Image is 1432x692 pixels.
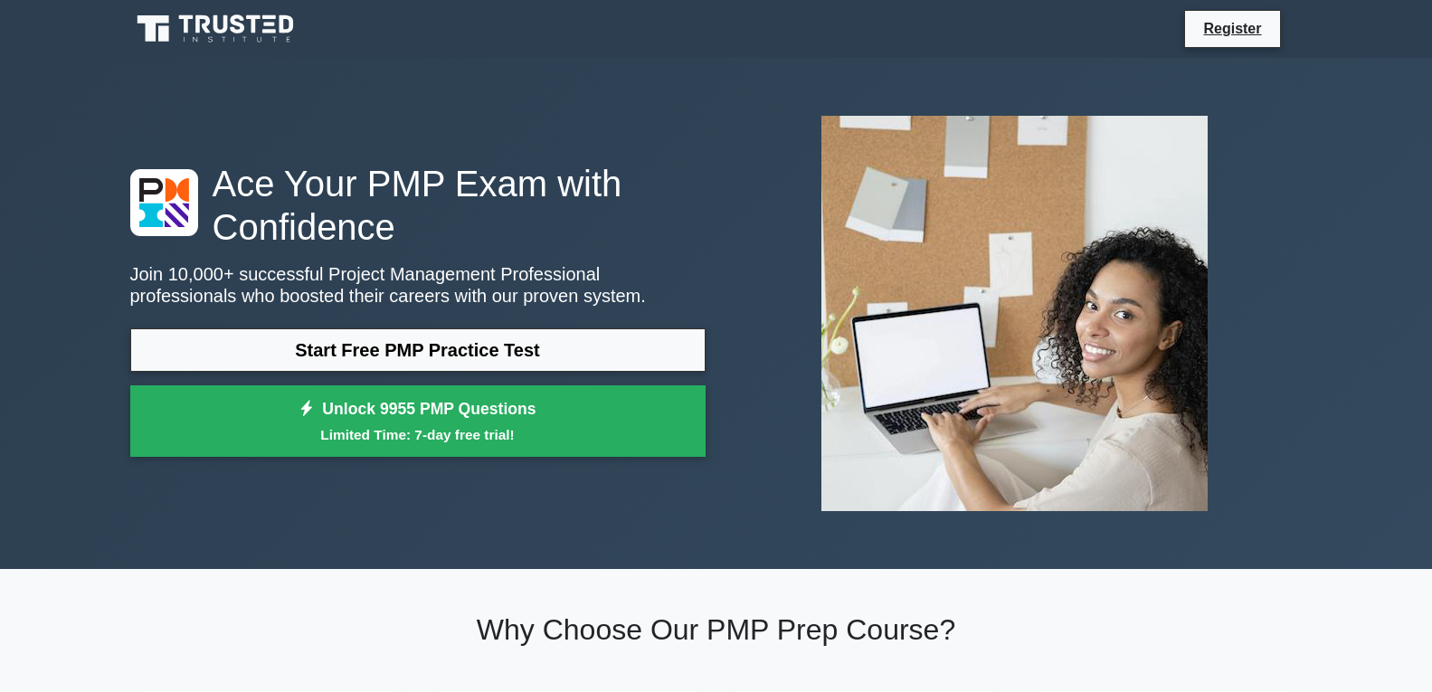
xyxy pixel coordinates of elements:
h2: Why Choose Our PMP Prep Course? [130,612,1303,647]
h1: Ace Your PMP Exam with Confidence [130,162,706,249]
a: Register [1192,17,1272,40]
a: Unlock 9955 PMP QuestionsLimited Time: 7-day free trial! [130,385,706,458]
a: Start Free PMP Practice Test [130,328,706,372]
small: Limited Time: 7-day free trial! [153,424,683,445]
p: Join 10,000+ successful Project Management Professional professionals who boosted their careers w... [130,263,706,307]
